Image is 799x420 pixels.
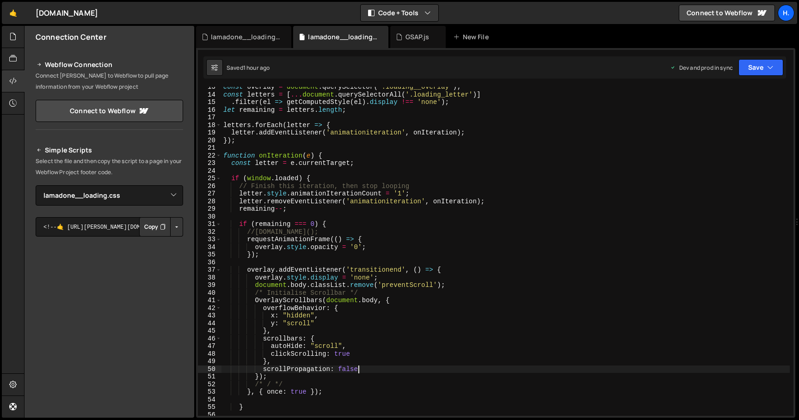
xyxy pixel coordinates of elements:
[198,91,221,99] div: 14
[198,183,221,190] div: 26
[198,137,221,145] div: 20
[198,205,221,213] div: 29
[778,5,794,21] a: h.
[198,167,221,175] div: 24
[198,251,221,259] div: 35
[198,98,221,106] div: 15
[198,281,221,289] div: 39
[198,266,221,274] div: 37
[198,106,221,114] div: 16
[198,396,221,404] div: 54
[361,5,438,21] button: Code + Tools
[198,312,221,320] div: 43
[139,217,183,237] div: Button group with nested dropdown
[198,373,221,381] div: 51
[198,114,221,122] div: 17
[198,358,221,365] div: 49
[198,129,221,137] div: 19
[198,83,221,91] div: 13
[139,217,171,237] button: Copy
[198,335,221,343] div: 46
[198,220,221,228] div: 31
[406,32,430,42] div: GSAP.js
[211,32,280,42] div: lamadone__loading.css
[198,411,221,419] div: 56
[36,252,184,335] iframe: YouTube video player
[198,350,221,358] div: 48
[36,145,183,156] h2: Simple Scripts
[198,365,221,373] div: 50
[308,32,377,42] div: lamadone__loading.js
[453,32,492,42] div: New File
[2,2,25,24] a: 🤙
[198,236,221,243] div: 33
[198,213,221,221] div: 30
[679,5,775,21] a: Connect to Webflow
[198,274,221,282] div: 38
[198,381,221,389] div: 52
[198,388,221,396] div: 53
[227,64,270,72] div: Saved
[36,32,106,42] h2: Connection Center
[36,156,183,178] p: Select the file and then copy the script to a page in your Webflow Project footer code.
[198,289,221,297] div: 40
[36,7,98,18] div: [DOMAIN_NAME]
[198,304,221,312] div: 42
[198,259,221,267] div: 36
[36,217,183,237] textarea: <!--🤙 [URL][PERSON_NAME][DOMAIN_NAME]> <script>document.addEventListener("DOMContentLoaded", func...
[198,144,221,152] div: 21
[243,64,270,72] div: 1 hour ago
[198,342,221,350] div: 47
[738,59,783,76] button: Save
[198,228,221,236] div: 32
[670,64,733,72] div: Dev and prod in sync
[198,198,221,206] div: 28
[36,70,183,92] p: Connect [PERSON_NAME] to Webflow to pull page information from your Webflow project
[36,59,183,70] h2: Webflow Connection
[198,175,221,183] div: 25
[198,320,221,328] div: 44
[198,243,221,251] div: 34
[198,122,221,129] div: 18
[198,159,221,167] div: 23
[198,297,221,304] div: 41
[36,100,183,122] a: Connect to Webflow
[198,152,221,160] div: 22
[198,327,221,335] div: 45
[198,190,221,198] div: 27
[198,403,221,411] div: 55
